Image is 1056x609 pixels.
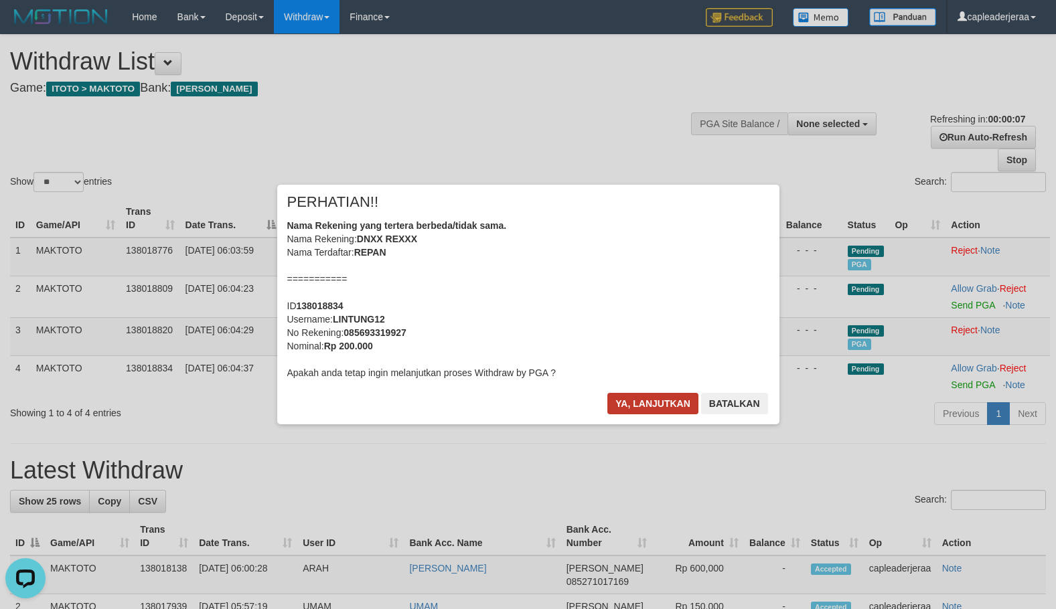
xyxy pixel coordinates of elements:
[287,220,507,231] b: Nama Rekening yang tertera berbeda/tidak sama.
[701,393,768,414] button: Batalkan
[357,234,417,244] b: DNXX REXXX
[344,327,406,338] b: 085693319927
[354,247,386,258] b: REPAN
[324,341,373,351] b: Rp 200.000
[5,5,46,46] button: Open LiveChat chat widget
[333,314,385,325] b: LINTUNG12
[607,393,698,414] button: Ya, lanjutkan
[297,300,344,311] b: 138018834
[287,219,769,379] div: Nama Rekening: Nama Terdaftar: =========== ID Username: No Rekening: Nominal: Apakah anda tetap i...
[287,195,379,209] span: PERHATIAN!!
